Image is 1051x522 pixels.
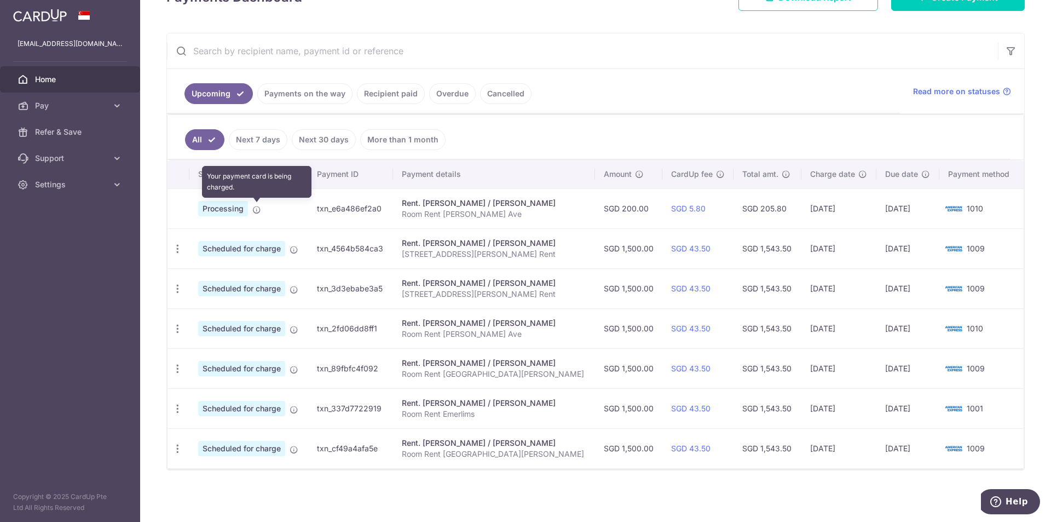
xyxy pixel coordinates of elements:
[801,388,877,428] td: [DATE]
[35,127,107,137] span: Refer & Save
[18,38,123,49] p: [EMAIL_ADDRESS][DOMAIN_NAME]
[913,86,1000,97] span: Read more on statuses
[595,348,662,388] td: SGD 1,500.00
[202,166,311,198] div: Your payment card is being charged.
[967,204,983,213] span: 1010
[13,9,67,22] img: CardUp
[198,401,285,416] span: Scheduled for charge
[595,228,662,268] td: SGD 1,500.00
[308,428,393,468] td: txn_cf49a4afa5e
[35,74,107,85] span: Home
[671,364,711,373] a: SGD 43.50
[801,228,877,268] td: [DATE]
[943,442,965,455] img: Bank Card
[943,322,965,335] img: Bank Card
[402,209,586,220] p: Room Rent [PERSON_NAME] Ave
[604,169,632,180] span: Amount
[308,268,393,308] td: txn_3d3ebabe3a5
[801,268,877,308] td: [DATE]
[943,202,965,215] img: Bank Card
[229,129,287,150] a: Next 7 days
[308,188,393,228] td: txn_e6a486ef2a0
[595,428,662,468] td: SGD 1,500.00
[185,129,224,150] a: All
[308,388,393,428] td: txn_337d7722919
[967,284,985,293] span: 1009
[876,348,939,388] td: [DATE]
[734,268,801,308] td: SGD 1,543.50
[943,282,965,295] img: Bank Card
[734,428,801,468] td: SGD 1,543.50
[876,268,939,308] td: [DATE]
[801,428,877,468] td: [DATE]
[402,398,586,409] div: Rent. [PERSON_NAME] / [PERSON_NAME]
[595,188,662,228] td: SGD 200.00
[292,129,356,150] a: Next 30 days
[981,489,1040,517] iframe: Opens a widget where you can find more information
[402,438,586,449] div: Rent. [PERSON_NAME] / [PERSON_NAME]
[671,284,711,293] a: SGD 43.50
[308,160,393,188] th: Payment ID
[671,169,713,180] span: CardUp fee
[913,86,1011,97] a: Read more on statuses
[967,444,985,453] span: 1009
[734,348,801,388] td: SGD 1,543.50
[876,228,939,268] td: [DATE]
[595,268,662,308] td: SGD 1,500.00
[734,188,801,228] td: SGD 205.80
[198,281,285,296] span: Scheduled for charge
[943,402,965,415] img: Bank Card
[198,201,248,216] span: Processing
[967,324,983,333] span: 1010
[742,169,778,180] span: Total amt.
[198,321,285,336] span: Scheduled for charge
[308,308,393,348] td: txn_2fd06dd8ff1
[671,204,706,213] a: SGD 5.80
[801,188,877,228] td: [DATE]
[885,169,918,180] span: Due date
[967,404,983,413] span: 1001
[671,244,711,253] a: SGD 43.50
[198,241,285,256] span: Scheduled for charge
[734,228,801,268] td: SGD 1,543.50
[801,348,877,388] td: [DATE]
[967,244,985,253] span: 1009
[402,289,586,300] p: [STREET_ADDRESS][PERSON_NAME] Rent
[876,428,939,468] td: [DATE]
[35,179,107,190] span: Settings
[801,308,877,348] td: [DATE]
[35,153,107,164] span: Support
[967,364,985,373] span: 1009
[167,33,998,68] input: Search by recipient name, payment id or reference
[671,324,711,333] a: SGD 43.50
[671,404,711,413] a: SGD 43.50
[810,169,855,180] span: Charge date
[402,278,586,289] div: Rent. [PERSON_NAME] / [PERSON_NAME]
[393,160,595,188] th: Payment details
[357,83,425,104] a: Recipient paid
[198,169,222,180] span: Status
[257,83,353,104] a: Payments on the way
[402,449,586,460] p: Room Rent [GEOGRAPHIC_DATA][PERSON_NAME]
[402,409,586,420] p: Room Rent Emerlims
[876,188,939,228] td: [DATE]
[943,242,965,255] img: Bank Card
[402,198,586,209] div: Rent. [PERSON_NAME] / [PERSON_NAME]
[943,362,965,375] img: Bank Card
[402,369,586,380] p: Room Rent [GEOGRAPHIC_DATA][PERSON_NAME]
[595,308,662,348] td: SGD 1,500.00
[360,129,446,150] a: More than 1 month
[402,358,586,369] div: Rent. [PERSON_NAME] / [PERSON_NAME]
[939,160,1024,188] th: Payment method
[198,441,285,456] span: Scheduled for charge
[734,308,801,348] td: SGD 1,543.50
[35,100,107,111] span: Pay
[480,83,532,104] a: Cancelled
[429,83,476,104] a: Overdue
[402,238,586,249] div: Rent. [PERSON_NAME] / [PERSON_NAME]
[402,249,586,260] p: [STREET_ADDRESS][PERSON_NAME] Rent
[402,318,586,329] div: Rent. [PERSON_NAME] / [PERSON_NAME]
[308,228,393,268] td: txn_4564b584ca3
[184,83,253,104] a: Upcoming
